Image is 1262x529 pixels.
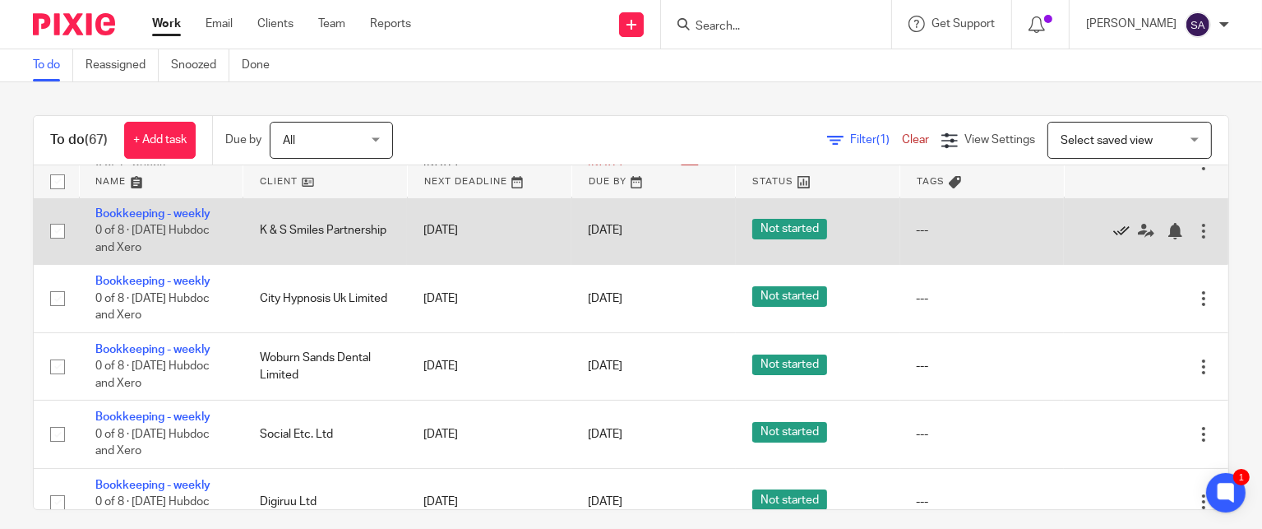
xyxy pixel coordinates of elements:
td: City Hypnosis Uk Limited [243,265,408,332]
td: [DATE] [407,332,571,400]
span: 0 of 8 · [DATE] Hubdoc and Xero [95,360,210,389]
td: [DATE] [407,197,571,264]
span: 0 of 8 · [DATE] Hubdoc and Xero [95,429,210,457]
td: Woburn Sands Dental Limited [243,332,408,400]
span: 0 of 8 · [DATE] Hubdoc and Xero [95,225,210,253]
span: Not started [752,286,827,307]
span: [DATE] [588,293,622,304]
img: svg%3E [1185,12,1211,38]
input: Search [694,20,842,35]
a: Email [206,16,233,32]
a: Bookkeeping - weekly [95,344,210,355]
span: Filter [850,134,902,146]
a: Clear [902,134,929,146]
a: Bookkeeping - weekly [95,276,210,287]
img: Pixie [33,13,115,35]
span: (1) [876,134,890,146]
p: [PERSON_NAME] [1086,16,1176,32]
span: All [283,135,295,146]
span: [DATE] [588,496,622,508]
a: Bookkeeping - weekly [95,411,210,423]
td: Social Etc. Ltd [243,401,408,468]
a: Clients [257,16,294,32]
span: [DATE] [588,360,622,372]
a: To do [33,49,73,81]
div: --- [917,358,1048,374]
a: Done [242,49,282,81]
div: 1 [1233,469,1250,485]
span: Not started [752,490,827,510]
div: --- [917,222,1048,239]
a: Snoozed [171,49,229,81]
a: Reports [370,16,411,32]
a: Bookkeeping - weekly [95,208,210,220]
a: Reassigned [86,49,159,81]
td: K & S Smiles Partnership [243,197,408,264]
a: Work [152,16,181,32]
span: [DATE] [588,225,622,237]
a: Bookkeeping - weekly [95,480,210,491]
span: 0 of 8 · [DATE] Hubdoc and Xero [95,496,210,525]
span: 0 of 8 · [DATE] Hubdoc and Xero [95,293,210,322]
span: Not started [752,219,827,239]
a: Team [318,16,345,32]
span: Not started [752,422,827,443]
span: View Settings [964,134,1035,146]
p: Due by [225,132,261,148]
span: Tags [917,177,945,186]
span: Select saved view [1061,135,1153,146]
h1: To do [50,132,108,149]
td: [DATE] [407,401,571,468]
td: [DATE] [407,265,571,332]
div: --- [917,290,1048,307]
div: --- [917,426,1048,443]
div: --- [917,494,1048,510]
a: + Add task [124,122,196,159]
span: Get Support [931,18,995,30]
span: Not started [752,355,827,375]
span: (67) [85,133,108,146]
span: [DATE] [588,429,622,440]
a: Mark as done [1113,222,1138,239]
